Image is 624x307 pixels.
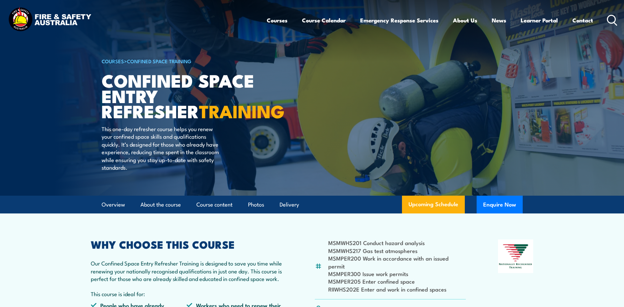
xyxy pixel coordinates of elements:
a: Courses [267,12,287,29]
li: MSMPER300 Issue work permits [328,270,466,277]
a: News [492,12,506,29]
li: MSMWHS201 Conduct hazard analysis [328,239,466,246]
li: MSMPER205 Enter confined space [328,277,466,285]
li: MSMWHS217 Gas test atmospheres [328,247,466,254]
a: Overview [102,196,125,213]
p: This course is ideal for: [91,290,283,297]
a: Emergency Response Services [360,12,438,29]
a: Course content [196,196,233,213]
strong: TRAINING [199,97,285,124]
a: Course Calendar [302,12,346,29]
a: COURSES [102,57,124,65]
p: Our Confined Space Entry Refresher Training is designed to save you time while renewing your nati... [91,259,283,282]
h1: Confined Space Entry Refresher [102,72,264,119]
a: Delivery [280,196,299,213]
a: Contact [572,12,593,29]
a: Learner Portal [521,12,558,29]
h6: > [102,57,264,65]
a: Confined Space Training [127,57,191,65]
a: About the course [140,196,181,213]
a: Photos [248,196,264,213]
a: About Us [453,12,477,29]
button: Enquire Now [477,196,523,213]
a: Upcoming Schedule [402,196,465,213]
p: This one-day refresher course helps you renew your confined space skills and qualifications quick... [102,125,222,171]
h2: WHY CHOOSE THIS COURSE [91,239,283,249]
img: Nationally Recognised Training logo. [498,239,534,273]
li: MSMPER200 Work in accordance with an issued permit [328,254,466,270]
li: RIIWHS202E Enter and work in confined spaces [328,285,466,293]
